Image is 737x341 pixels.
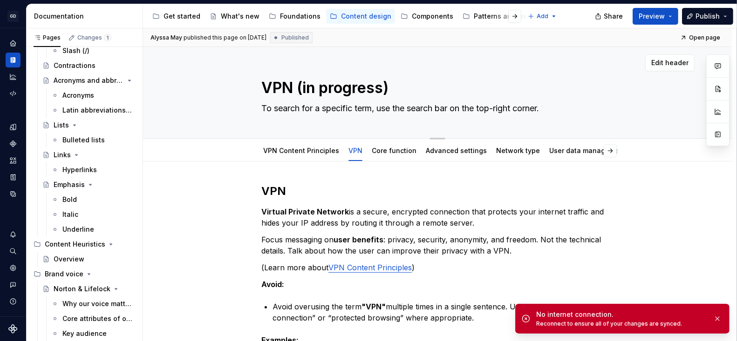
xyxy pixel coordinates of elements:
a: Bold [48,192,139,207]
div: Reconnect to ensure all of your changes are synced. [536,320,706,328]
a: User data management [549,147,626,154]
span: Share [604,12,623,21]
span: Preview [639,12,665,21]
a: Contractions [39,58,139,73]
div: Documentation [34,12,139,21]
div: Links [54,150,71,160]
a: Data sources [6,187,20,201]
div: Get started [164,12,200,21]
a: Content design [326,9,395,24]
div: Pages [34,34,61,41]
div: Foundations [280,12,321,21]
p: (Learn more about ) [261,262,614,273]
a: Lists [39,118,139,133]
div: Brand voice [30,267,139,281]
a: Open page [677,31,724,44]
div: Content design [341,12,391,21]
div: Contractions [54,61,96,70]
button: Preview [633,8,678,25]
a: Hyperlinks [48,162,139,177]
a: Acronyms and abbreviations [39,73,139,88]
button: Notifications [6,227,20,242]
a: Network type [496,147,540,154]
span: Add [537,13,548,20]
a: Underline [48,222,139,237]
a: Patterns and templates [459,9,554,24]
div: Hyperlinks [62,165,97,174]
div: Slash (/) [62,46,89,55]
button: Contact support [6,277,20,292]
a: Core function [372,147,416,154]
span: Edit header [651,58,689,67]
div: Lists [54,120,69,130]
div: Norton & Lifelock [54,284,110,294]
p: Focus messaging on : privacy, security, anonymity, and freedom. Not the technical details. Talk a... [261,234,614,256]
a: Analytics [6,69,20,84]
p: Avoid overusing the term multiple times in a single sentence. Use alternatives like “secure conne... [273,301,614,323]
strong: Virtual Private Network [261,207,349,216]
div: Bulleted lists [62,135,105,145]
h2: VPN [261,184,614,199]
div: Network type [492,140,544,160]
a: Core attributes of our brand voice [48,311,139,326]
a: Italic [48,207,139,222]
div: Acronyms and abbreviations [54,76,124,85]
a: What's new [206,9,263,24]
button: Search ⌘K [6,244,20,259]
a: Why our voice matters [48,296,139,311]
a: Design tokens [6,120,20,134]
div: Italic [62,210,78,219]
a: Norton & Lifelock [39,281,139,296]
div: Settings [6,261,20,275]
a: Code automation [6,86,20,101]
div: Brand voice [45,269,83,279]
a: Components [6,136,20,151]
a: Documentation [6,53,20,67]
div: published this page on [DATE] [184,34,266,41]
button: Publish [682,8,733,25]
div: VPN Content Principles [259,140,343,160]
div: Home [6,36,20,51]
div: Key audience [62,329,107,338]
div: What's new [221,12,259,21]
div: Acronyms [62,91,94,100]
div: Content Heuristics [45,240,105,249]
strong: Avoid: [261,280,284,289]
a: Overview [39,252,139,267]
textarea: VPN (in progress) [259,77,612,99]
p: is a secure, encrypted connection that protects your internet traffic and hides your IP address b... [261,206,614,228]
span: Alyssa May [150,34,182,41]
a: Slash (/) [48,43,139,58]
div: No internet connection. [536,310,706,319]
a: Latin abbreviations (e.g. / i.e.) [48,103,139,118]
a: Assets [6,153,20,168]
a: Components [397,9,457,24]
button: Add [525,10,560,23]
button: GD [2,6,24,26]
a: Get started [149,9,204,24]
span: Publish [696,12,720,21]
a: Links [39,147,139,162]
div: VPN [345,140,366,160]
svg: Supernova Logo [8,324,18,334]
a: Storybook stories [6,170,20,185]
div: Components [412,12,453,21]
div: Content Heuristics [30,237,139,252]
div: Page tree [149,7,523,26]
div: Why our voice matters [62,299,133,308]
div: Overview [54,254,84,264]
textarea: To search for a specific term, use the search bar on the top-right corner. [259,101,612,116]
div: Advanced settings [422,140,491,160]
div: Emphasis [54,180,85,189]
a: Key audience [48,326,139,341]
